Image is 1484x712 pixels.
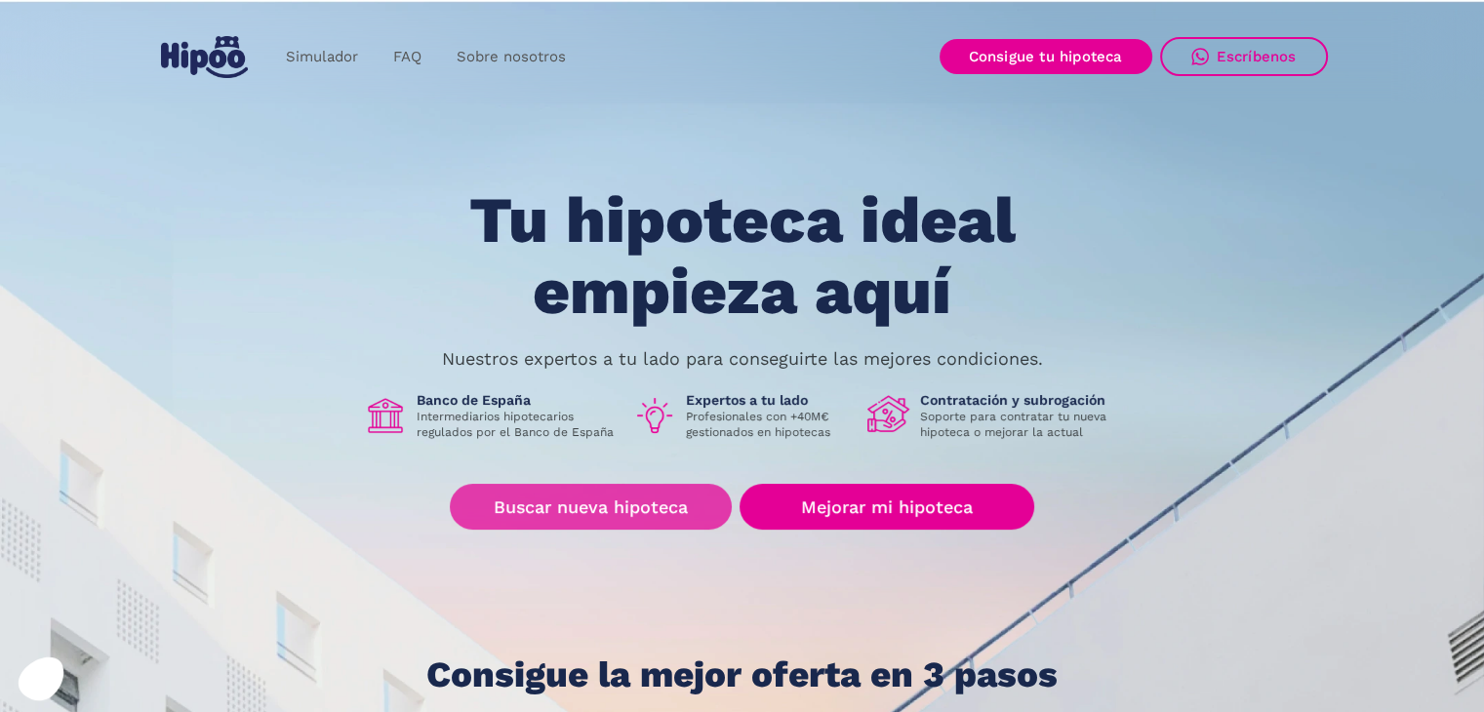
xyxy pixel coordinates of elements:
a: Simulador [268,38,376,76]
a: home [157,28,253,86]
p: Nuestros expertos a tu lado para conseguirte las mejores condiciones. [442,351,1043,367]
a: Buscar nueva hipoteca [450,484,732,530]
h1: Contratación y subrogación [920,391,1121,409]
h1: Tu hipoteca ideal empieza aquí [372,185,1111,327]
a: Consigue tu hipoteca [940,39,1152,74]
div: Escríbenos [1217,48,1297,65]
a: Escríbenos [1160,37,1328,76]
p: Intermediarios hipotecarios regulados por el Banco de España [417,409,618,440]
h1: Consigue la mejor oferta en 3 pasos [426,655,1058,694]
h1: Banco de España [417,391,618,409]
a: Sobre nosotros [439,38,583,76]
a: Mejorar mi hipoteca [740,484,1033,530]
h1: Expertos a tu lado [686,391,852,409]
p: Soporte para contratar tu nueva hipoteca o mejorar la actual [920,409,1121,440]
a: FAQ [376,38,439,76]
p: Profesionales con +40M€ gestionados en hipotecas [686,409,852,440]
